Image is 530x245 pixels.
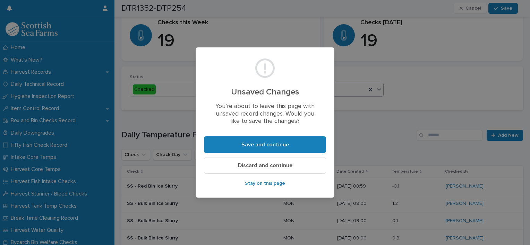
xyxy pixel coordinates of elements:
[238,163,292,168] span: Discard and continue
[212,103,318,125] p: You’re about to leave this page with unsaved record changes. Would you like to save the changes?
[204,157,326,174] button: Discard and continue
[245,181,285,186] span: Stay on this page
[212,87,318,97] h2: Unsaved Changes
[204,178,326,189] button: Stay on this page
[241,142,289,147] span: Save and continue
[204,136,326,153] button: Save and continue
